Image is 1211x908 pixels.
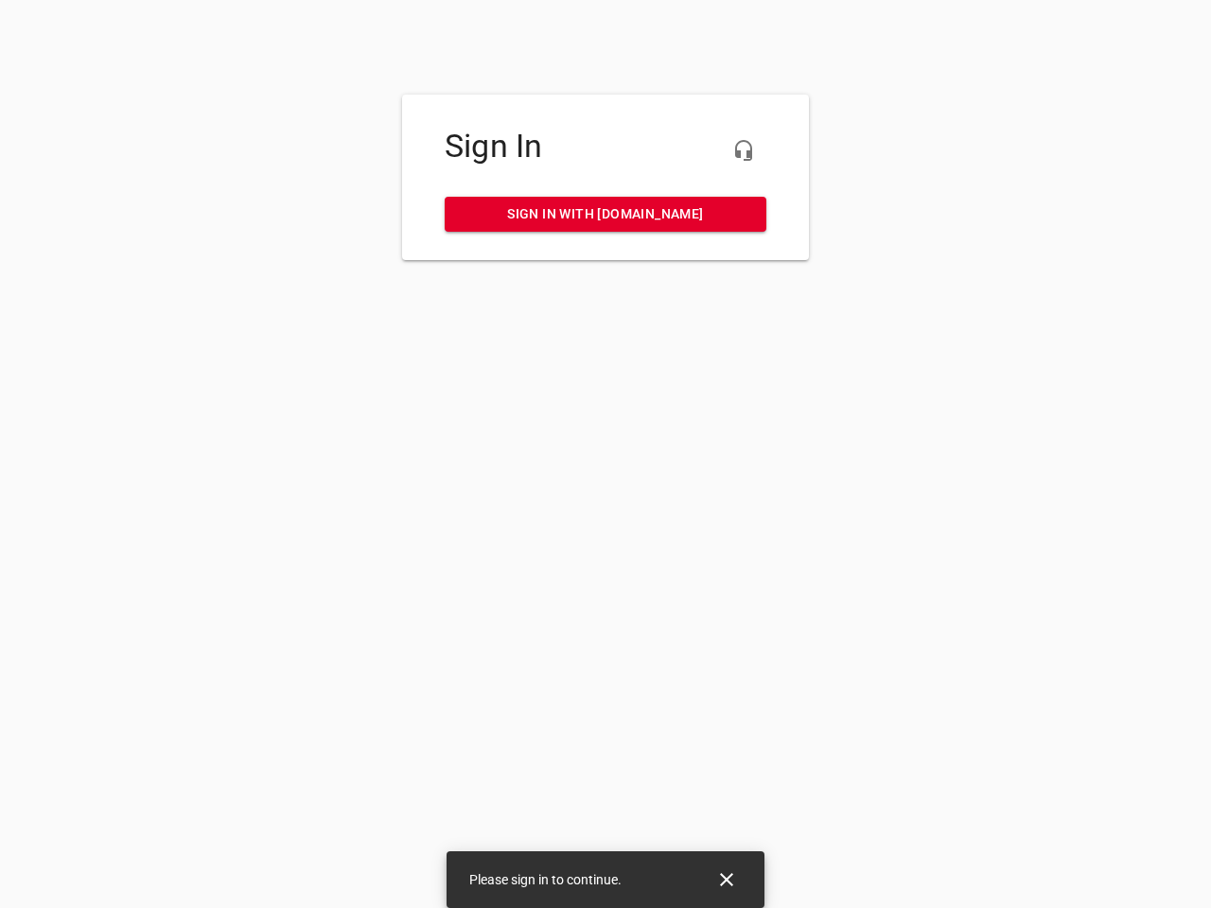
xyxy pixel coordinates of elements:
[460,202,751,226] span: Sign in with [DOMAIN_NAME]
[469,872,622,887] span: Please sign in to continue.
[721,128,766,173] button: Live Chat
[704,857,749,902] button: Close
[445,128,766,166] h4: Sign In
[445,197,766,232] a: Sign in with [DOMAIN_NAME]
